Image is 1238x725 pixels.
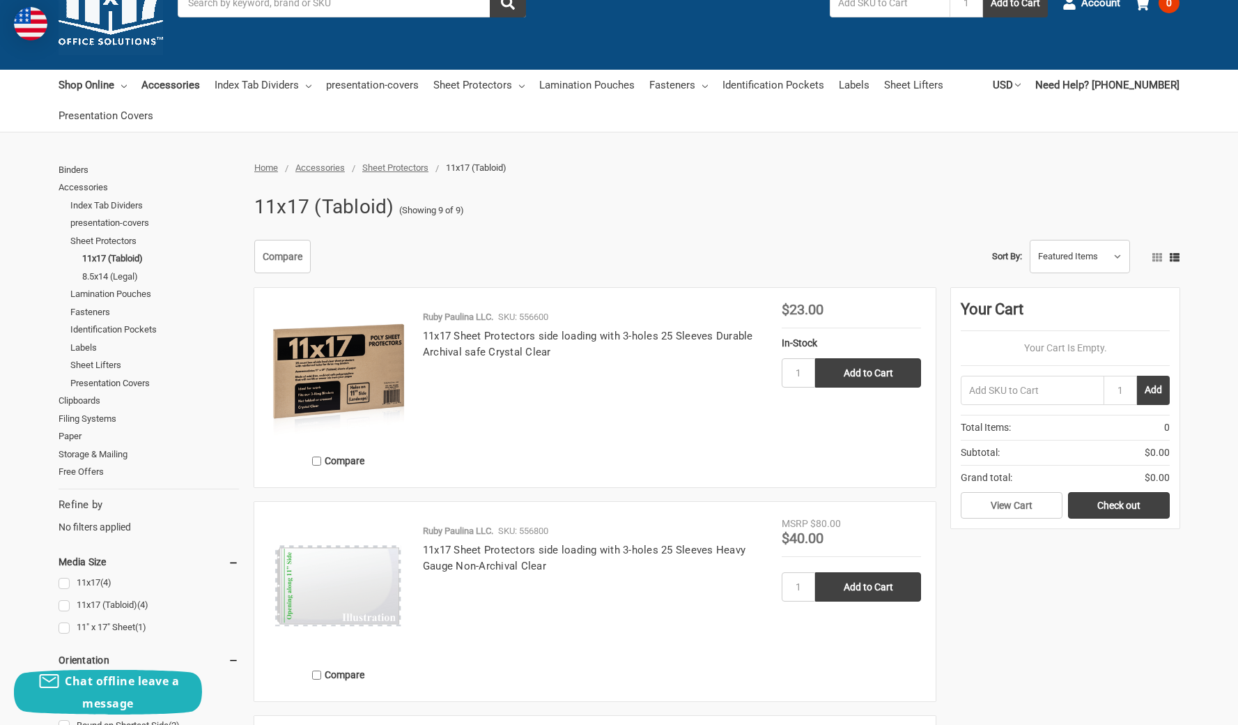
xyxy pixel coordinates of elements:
span: $0.00 [1145,471,1170,485]
p: SKU: 556600 [498,310,548,324]
span: $80.00 [810,518,841,529]
input: Add SKU to Cart [961,376,1104,405]
a: 11x17 Sheet Protectors side loading with 3-holes 25 Sleeves Heavy Gauge Non-Archival Clear [423,544,745,572]
span: $40.00 [782,530,823,547]
img: 11x17 Sheet Protectors side loading with 3-holes 25 Sleeves Durable Archival safe Crystal Clear [269,303,408,442]
a: Presentation Covers [70,374,239,392]
a: Index Tab Dividers [215,70,311,100]
a: Labels [839,70,869,100]
span: Grand total: [961,471,1012,485]
a: USD [993,70,1021,100]
a: Identification Pockets [722,70,824,100]
button: Add [1137,376,1170,405]
a: Filing Systems [59,410,239,428]
a: Sheet Protectors [70,232,239,250]
input: Add to Cart [815,358,921,388]
a: Fasteners [70,303,239,321]
a: Clipboards [59,392,239,410]
span: (4) [137,600,148,610]
div: Your Cart [961,298,1170,331]
a: Paper [59,427,239,445]
img: duty and tax information for United States [14,7,47,40]
h5: Refine by [59,497,239,513]
a: Index Tab Dividers [70,197,239,215]
a: Shop Online [59,70,127,100]
div: In-Stock [782,336,921,351]
label: Compare [269,450,408,473]
a: 8.5x14 (Legal) [82,268,239,286]
span: $23.00 [782,301,823,318]
div: MSRP [782,517,808,531]
a: Need Help? [PHONE_NUMBER] [1035,70,1179,100]
p: SKU: 556800 [498,524,548,538]
input: Add to Cart [815,572,921,602]
a: Sheet Lifters [70,356,239,374]
a: View Cart [961,492,1062,519]
a: Sheet Protectors [433,70,525,100]
span: $0.00 [1145,445,1170,460]
p: Your Cart Is Empty. [961,341,1170,356]
a: 11" x 17" Sheet [59,618,239,637]
a: Compare [254,240,311,273]
span: (4) [100,577,111,588]
span: 0 [1164,420,1170,435]
a: Sheet Protectors [362,162,428,173]
label: Sort By: [992,246,1022,267]
h5: Orientation [59,652,239,669]
span: Total Items: [961,420,1011,435]
a: Presentation Covers [59,100,153,131]
a: Check out [1068,492,1170,519]
a: 11x17 [59,574,239,593]
a: presentation-covers [70,214,239,232]
div: No filters applied [59,497,239,535]
input: Compare [312,457,321,466]
a: Home [254,162,278,173]
a: Free Offers [59,463,239,481]
span: (1) [135,622,146,632]
a: Accessories [295,162,345,173]
a: presentation-covers [326,70,419,100]
h5: Media Size [59,554,239,570]
input: Compare [312,671,321,680]
span: (Showing 9 of 9) [399,204,464,217]
span: Chat offline leave a message [65,673,179,711]
a: Binders [59,161,239,179]
a: Accessories [141,70,200,100]
a: Identification Pockets [70,321,239,339]
a: Accessories [59,178,239,197]
p: Ruby Paulina LLC. [423,310,493,324]
a: Labels [70,339,239,357]
span: Subtotal: [961,445,1000,460]
a: Lamination Pouches [70,285,239,303]
iframe: Google 고객 리뷰 [1123,687,1238,725]
h1: 11x17 (Tabloid) [254,189,394,225]
a: Storage & Mailing [59,445,239,464]
a: 11x17 (Tabloid) [59,596,239,615]
a: Sheet Lifters [884,70,943,100]
a: 11x17 (Tabloid) [82,250,239,268]
p: Ruby Paulina LLC. [423,524,493,538]
label: Compare [269,664,408,687]
img: 11x17 Sheet Protectors side loading with 3-holes 25 Sleeves Heavy Gauge Non-Archival Clear [269,517,408,656]
a: Lamination Pouches [539,70,635,100]
a: 11x17 Sheet Protectors side loading with 3-holes 25 Sleeves Durable Archival safe Crystal Clear [423,330,753,358]
button: Chat offline leave a message [14,670,202,715]
a: Fasteners [649,70,708,100]
span: 11x17 (Tabloid) [446,162,506,173]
